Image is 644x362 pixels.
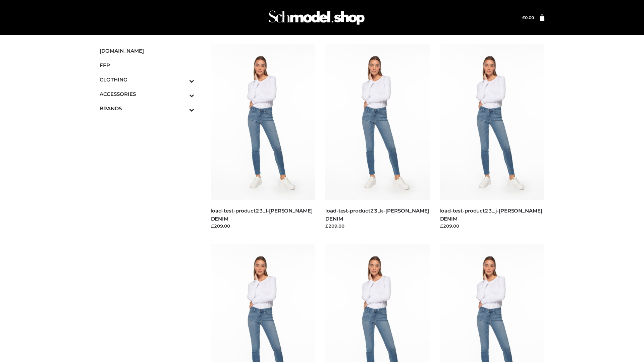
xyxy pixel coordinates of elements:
a: ACCESSORIESToggle Submenu [100,87,194,101]
a: CLOTHINGToggle Submenu [100,72,194,87]
img: Schmodel Admin 964 [266,4,367,31]
button: Toggle Submenu [171,72,194,87]
button: Toggle Submenu [171,101,194,116]
span: [DOMAIN_NAME] [100,47,194,55]
div: £209.00 [211,223,316,229]
div: £209.00 [325,223,430,229]
span: £ [522,15,525,20]
span: BRANDS [100,105,194,112]
a: load-test-product23_j-[PERSON_NAME] DENIM [440,207,542,222]
a: load-test-product23_l-[PERSON_NAME] DENIM [211,207,313,222]
a: load-test-product23_k-[PERSON_NAME] DENIM [325,207,429,222]
div: £209.00 [440,223,545,229]
a: £0.00 [522,15,534,20]
span: ACCESSORIES [100,90,194,98]
a: BRANDSToggle Submenu [100,101,194,116]
span: CLOTHING [100,76,194,83]
span: FFP [100,61,194,69]
a: FFP [100,58,194,72]
a: [DOMAIN_NAME] [100,44,194,58]
bdi: 0.00 [522,15,534,20]
button: Toggle Submenu [171,87,194,101]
